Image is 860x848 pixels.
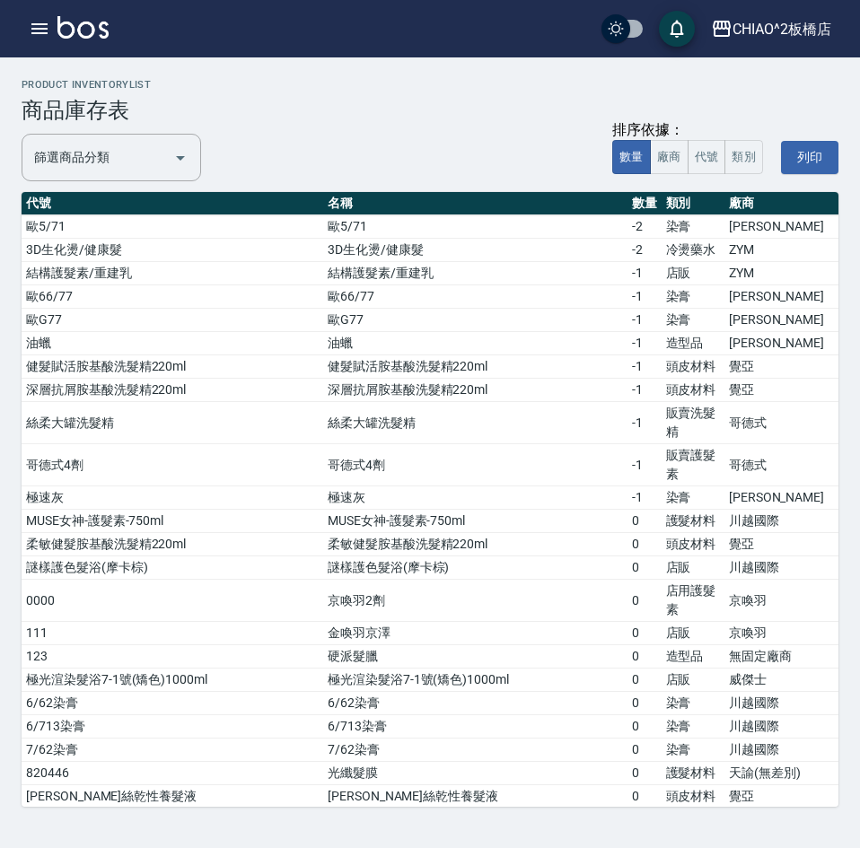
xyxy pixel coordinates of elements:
td: 謎樣護色髮浴(摩卡棕) [323,556,627,580]
h2: product inventoryList [22,79,838,91]
td: 0 [627,692,662,715]
td: 油蠟 [22,332,323,355]
td: 歐66/77 [22,285,323,309]
td: 123 [22,645,323,669]
td: 0 [627,510,662,533]
td: -1 [627,486,662,510]
td: -1 [627,355,662,379]
td: 柔敏健髮胺基酸洗髮精220ml [323,533,627,556]
td: 威傑士 [724,669,838,692]
td: -1 [627,444,662,486]
td: 店用護髮素 [662,580,724,622]
td: 店販 [662,556,724,580]
td: MUSE女神-護髮素-750ml [22,510,323,533]
td: 染膏 [662,309,724,332]
td: 染膏 [662,215,724,239]
td: 820446 [22,762,323,785]
td: 歐G77 [323,309,627,332]
td: -1 [627,379,662,402]
th: 數量 [627,192,662,215]
td: [PERSON_NAME] [724,215,838,239]
td: 0 [627,739,662,762]
img: Logo [57,16,109,39]
td: 歐5/71 [22,215,323,239]
td: 覺亞 [724,533,838,556]
td: 深層抗屑胺基酸洗髮精220ml [22,379,323,402]
th: 代號 [22,192,323,215]
td: -1 [627,402,662,444]
td: 6/713染膏 [22,715,323,739]
div: 排序依據： [612,121,763,140]
td: 染膏 [662,692,724,715]
td: 0 [627,785,662,809]
th: 名稱 [323,192,627,215]
td: 硬派髮臘 [323,645,627,669]
td: 冷燙藥水 [662,239,724,262]
td: 0 [627,556,662,580]
td: 極光渲染髮浴7-1號(矯色)1000ml [323,669,627,692]
td: 歐66/77 [323,285,627,309]
td: 歐G77 [22,309,323,332]
td: 川越國際 [724,739,838,762]
td: 0 [627,622,662,645]
td: 歐5/71 [323,215,627,239]
td: [PERSON_NAME] [724,486,838,510]
td: 川越國際 [724,692,838,715]
td: 0 [627,669,662,692]
td: -2 [627,239,662,262]
td: 京喚羽 [724,622,838,645]
td: 6/62染膏 [323,692,627,715]
td: 京喚羽2劑 [323,580,627,622]
td: 3D生化燙/健康髮 [323,239,627,262]
td: 店販 [662,262,724,285]
td: 深層抗屑胺基酸洗髮精220ml [323,379,627,402]
button: 列印 [781,141,838,174]
td: [PERSON_NAME]絲乾性養髮液 [22,785,323,809]
td: 哥德式 [724,402,838,444]
td: 造型品 [662,332,724,355]
button: CHIAO^2板橋店 [704,11,838,48]
td: 頭皮材料 [662,533,724,556]
h3: 商品庫存表 [22,98,838,123]
td: 油蠟 [323,332,627,355]
td: 7/62染膏 [22,739,323,762]
td: -1 [627,309,662,332]
td: 覺亞 [724,379,838,402]
th: 廠商 [724,192,838,215]
button: 代號 [688,140,726,175]
td: [PERSON_NAME]絲乾性養髮液 [323,785,627,809]
td: -1 [627,332,662,355]
td: 柔敏健髮胺基酸洗髮精220ml [22,533,323,556]
td: 川越國際 [724,510,838,533]
td: 7/62染膏 [323,739,627,762]
td: 0000 [22,580,323,622]
td: -2 [627,215,662,239]
td: 天諭(無差別) [724,762,838,785]
td: 造型品 [662,645,724,669]
td: 金喚羽京澤 [323,622,627,645]
td: 0 [627,533,662,556]
td: 頭皮材料 [662,379,724,402]
td: 極速灰 [323,486,627,510]
td: 0 [627,645,662,669]
td: -1 [627,262,662,285]
td: -1 [627,285,662,309]
td: 6/62染膏 [22,692,323,715]
td: 染膏 [662,715,724,739]
td: 絲柔大罐洗髮精 [22,402,323,444]
input: 分類名稱 [30,142,166,173]
td: 京喚羽 [724,580,838,622]
td: [PERSON_NAME] [724,332,838,355]
td: 0 [627,580,662,622]
td: 染膏 [662,739,724,762]
td: 0 [627,762,662,785]
td: 3D生化燙/健康髮 [22,239,323,262]
td: 哥德式4劑 [323,444,627,486]
td: 謎樣護色髮浴(摩卡棕) [22,556,323,580]
td: 健髮賦活胺基酸洗髮精220ml [22,355,323,379]
td: 頭皮材料 [662,355,724,379]
td: 哥德式 [724,444,838,486]
td: 0 [627,715,662,739]
td: 川越國際 [724,715,838,739]
button: 類別 [724,140,763,175]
